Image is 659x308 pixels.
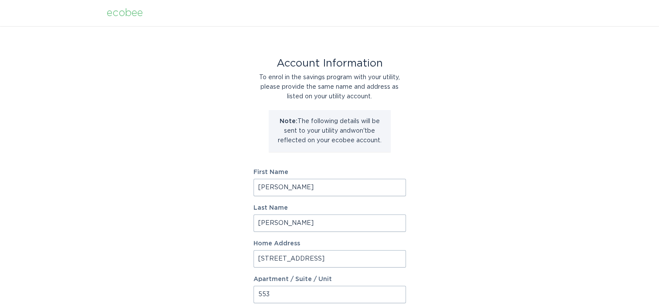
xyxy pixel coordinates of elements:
[253,205,406,211] label: Last Name
[253,276,406,282] label: Apartment / Suite / Unit
[253,73,406,101] div: To enrol in the savings program with your utility, please provide the same name and address as li...
[107,8,143,18] div: ecobee
[253,169,406,175] label: First Name
[253,59,406,68] div: Account Information
[280,118,297,124] strong: Note:
[253,241,406,247] label: Home Address
[275,117,384,145] p: The following details will be sent to your utility and won't be reflected on your ecobee account.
